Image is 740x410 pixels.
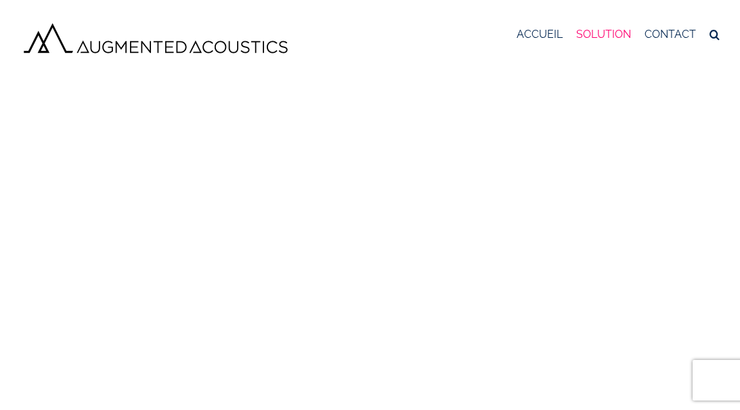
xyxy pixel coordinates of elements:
a: ACCUEIL [517,10,563,59]
img: Augmented Acoustics Logo [20,20,291,56]
a: SOLUTION [576,10,631,59]
a: Recherche [710,10,720,59]
span: SOLUTION [576,29,631,40]
span: CONTACT [645,29,696,40]
a: CONTACT [645,10,696,59]
nav: Menu principal [517,10,720,59]
span: ACCUEIL [517,29,563,40]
